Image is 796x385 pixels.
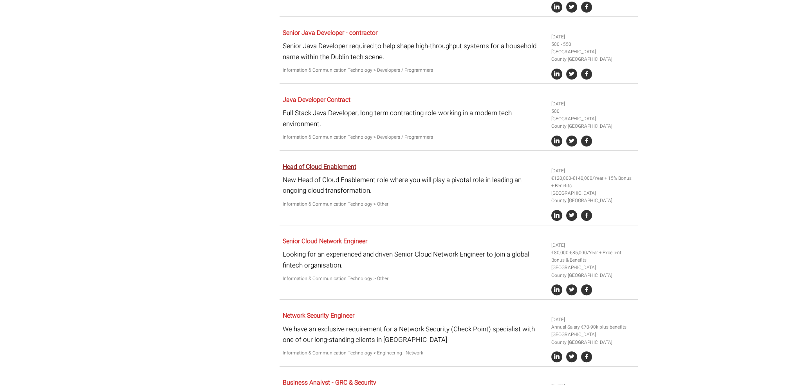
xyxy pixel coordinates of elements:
p: Information & Communication Technology > Developers / Programmers [283,67,545,74]
a: Network Security Engineer [283,311,354,320]
li: [DATE] [551,242,635,249]
p: Full Stack Java Developer, long term contracting role working in a modern tech environment. [283,108,545,129]
li: [GEOGRAPHIC_DATA] County [GEOGRAPHIC_DATA] [551,48,635,63]
li: Annual Salary €70-90k plus benefits [551,324,635,331]
p: Information & Communication Technology > Developers / Programmers [283,134,545,141]
p: Senior Java Developer required to help shape high-throughput systems for a household name within ... [283,41,545,62]
a: Senior Cloud Network Engineer [283,237,367,246]
li: [GEOGRAPHIC_DATA] County [GEOGRAPHIC_DATA] [551,115,635,130]
li: [DATE] [551,316,635,324]
a: Head of Cloud Enablement [283,162,356,172]
p: New Head of Cloud Enablement role where you will play a pivotal role in leading an ongoing cloud ... [283,175,545,196]
li: €80,000-€85,000/Year + Excellent Bonus & Benefits [551,249,635,264]
p: Looking for an experienced and driven Senior Cloud Network Engineer to join a global fintech orga... [283,249,545,270]
p: Information & Communication Technology > Engineering - Network [283,349,545,357]
a: Senior Java Developer - contractor [283,28,377,38]
p: Information & Communication Technology > Other [283,201,545,208]
a: Java Developer Contract [283,95,350,105]
li: [GEOGRAPHIC_DATA] County [GEOGRAPHIC_DATA] [551,264,635,279]
li: €120,000-€140,000/Year + 15% Bonus + Benefits [551,175,635,190]
li: 500 [551,108,635,115]
li: [GEOGRAPHIC_DATA] County [GEOGRAPHIC_DATA] [551,331,635,346]
li: [DATE] [551,167,635,175]
li: [GEOGRAPHIC_DATA] County [GEOGRAPHIC_DATA] [551,190,635,204]
li: 500 - 550 [551,41,635,48]
p: Information & Communication Technology > Other [283,275,545,282]
li: [DATE] [551,33,635,41]
p: We have an exclusive requirement for a Network Security (Check Point) specialist with one of our ... [283,324,545,345]
li: [DATE] [551,100,635,108]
